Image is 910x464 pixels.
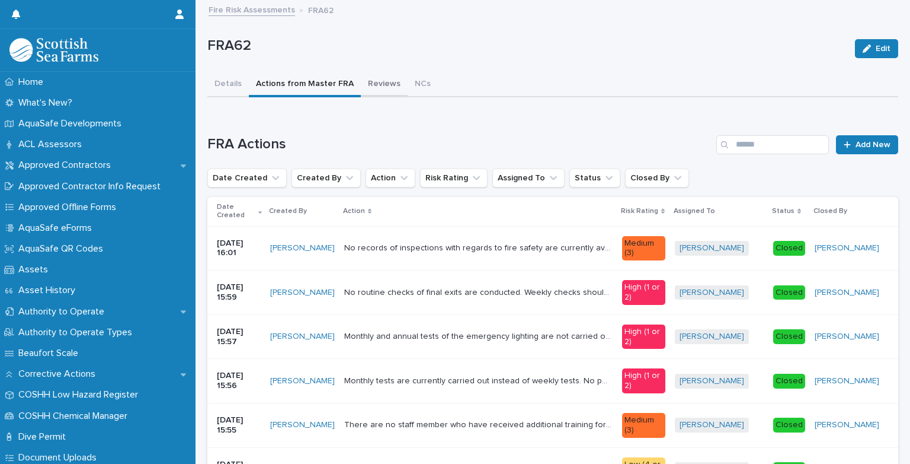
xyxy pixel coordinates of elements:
[492,169,565,187] button: Assigned To
[14,181,170,192] p: Approved Contractor Info Request
[674,205,715,218] p: Assigned To
[815,376,879,386] a: [PERSON_NAME]
[773,285,805,300] div: Closed
[344,374,615,386] p: Monthly tests are currently carried out instead of weekly tests. No periodic servicing is carried...
[14,285,85,296] p: Asset History
[14,223,101,234] p: AquaSafe eForms
[813,205,847,218] p: Closed By
[815,243,879,253] a: [PERSON_NAME]
[207,359,898,403] tr: [DATE] 15:56[PERSON_NAME] Monthly tests are currently carried out instead of weekly tests. No per...
[680,243,744,253] a: [PERSON_NAME]
[772,205,794,218] p: Status
[815,288,879,298] a: [PERSON_NAME]
[270,243,335,253] a: [PERSON_NAME]
[876,45,890,53] span: Edit
[9,38,98,62] img: bPIBxiqnSb2ggTQWdOVV
[14,368,105,380] p: Corrective Actions
[207,226,898,271] tr: [DATE] 16:01[PERSON_NAME] No records of inspections with regards to fire safety are currently ava...
[815,420,879,430] a: [PERSON_NAME]
[14,118,131,129] p: AquaSafe Developments
[361,72,408,97] button: Reviews
[207,403,898,447] tr: [DATE] 15:55[PERSON_NAME] There are no staff member who have received additional training for the...
[217,239,261,259] p: [DATE] 16:01
[344,285,615,298] p: No routine checks of final exits are conducted. Weekly checks should be carried out to ensure tha...
[815,332,879,342] a: [PERSON_NAME]
[207,136,712,153] h1: FRA Actions
[270,288,335,298] a: [PERSON_NAME]
[773,418,805,433] div: Closed
[207,314,898,359] tr: [DATE] 15:57[PERSON_NAME] Monthly and annual tests of the emergency lighting are not carried out....
[855,39,898,58] button: Edit
[270,376,335,386] a: [PERSON_NAME]
[14,348,88,359] p: Beaufort Scale
[14,389,148,401] p: COSHH Low Hazard Register
[622,236,665,261] div: Medium (3)
[217,415,261,436] p: [DATE] 15:55
[207,271,898,315] tr: [DATE] 15:59[PERSON_NAME] No routine checks of final exits are conducted. Weekly checks should be...
[308,3,334,16] p: FRA62
[622,413,665,438] div: Medium (3)
[680,376,744,386] a: [PERSON_NAME]
[366,169,415,187] button: Action
[622,325,665,349] div: High (1 or 2)
[270,332,335,342] a: [PERSON_NAME]
[14,243,113,255] p: AquaSafe QR Codes
[207,37,845,55] p: FRA62
[569,169,620,187] button: Status
[622,280,665,305] div: High (1 or 2)
[217,201,255,223] p: Date Created
[680,332,744,342] a: [PERSON_NAME]
[621,205,658,218] p: Risk Rating
[836,135,898,154] a: Add New
[716,135,829,154] input: Search
[773,329,805,344] div: Closed
[680,420,744,430] a: [PERSON_NAME]
[217,371,261,391] p: [DATE] 15:56
[344,241,615,253] p: No records of inspections with regards to fire safety are currently available. Any checks should ...
[408,72,438,97] button: NCs
[14,139,91,150] p: ACL Assessors
[680,288,744,298] a: [PERSON_NAME]
[343,205,365,218] p: Action
[14,160,120,171] p: Approved Contractors
[855,141,890,149] span: Add New
[14,327,142,338] p: Authority to Operate Types
[344,329,615,342] p: Monthly and annual tests of the emergency lighting are not carried out. Lighting systems should b...
[773,241,805,256] div: Closed
[14,202,126,213] p: Approved Offline Forms
[209,2,295,16] a: Fire Risk Assessments
[420,169,488,187] button: Risk Rating
[14,264,57,275] p: Assets
[207,72,249,97] button: Details
[773,374,805,389] div: Closed
[625,169,689,187] button: Closed By
[14,77,53,88] p: Home
[291,169,361,187] button: Created By
[217,327,261,347] p: [DATE] 15:57
[14,411,137,422] p: COSHH Chemical Manager
[14,431,75,443] p: Dive Permit
[344,418,615,430] p: There are no staff member who have received additional training for the extra responsibilities th...
[14,97,82,109] p: What's New?
[14,306,114,317] p: Authority to Operate
[217,282,261,303] p: [DATE] 15:59
[270,420,335,430] a: [PERSON_NAME]
[249,72,361,97] button: Actions from Master FRA
[269,205,307,218] p: Created By
[207,169,287,187] button: Date Created
[14,452,106,463] p: Document Uploads
[622,368,665,393] div: High (1 or 2)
